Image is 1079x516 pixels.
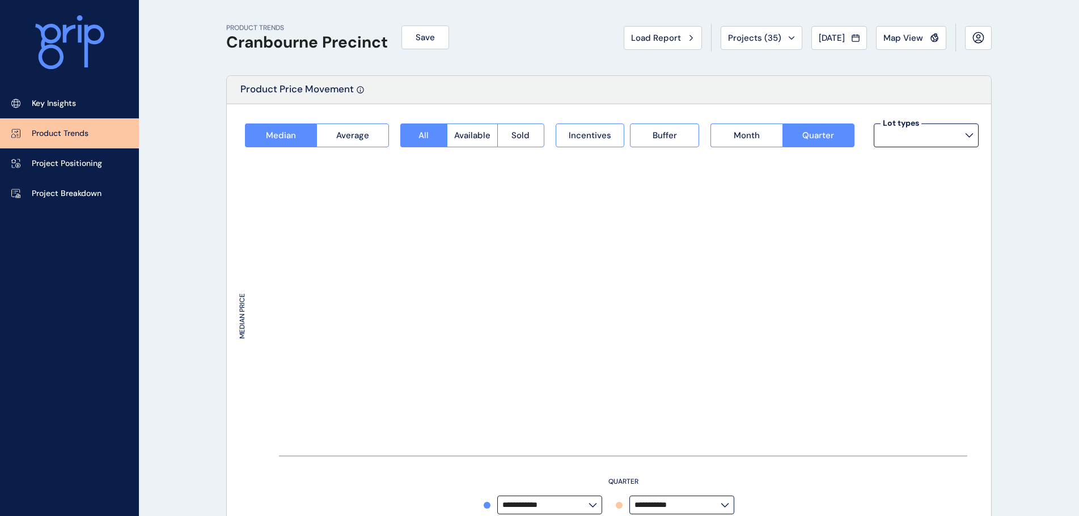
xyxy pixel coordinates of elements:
[226,33,388,52] h1: Cranbourne Precinct
[32,188,101,199] p: Project Breakdown
[556,123,625,147] button: Incentives
[245,123,316,147] button: Median
[416,32,435,43] span: Save
[653,130,677,141] span: Buffer
[266,130,296,141] span: Median
[511,130,530,141] span: Sold
[883,32,923,44] span: Map View
[32,128,88,139] p: Product Trends
[876,26,946,50] button: Map View
[782,123,854,147] button: Quarter
[316,123,388,147] button: Average
[734,130,760,141] span: Month
[226,23,388,33] p: PRODUCT TRENDS
[32,158,102,169] p: Project Positioning
[710,123,782,147] button: Month
[631,32,681,44] span: Load Report
[608,477,638,486] text: QUARTER
[400,123,447,147] button: All
[238,293,247,339] text: MEDIAN PRICE
[401,25,449,49] button: Save
[240,83,354,104] p: Product Price Movement
[721,26,802,50] button: Projects (35)
[447,123,497,147] button: Available
[624,26,702,50] button: Load Report
[569,130,611,141] span: Incentives
[454,130,490,141] span: Available
[418,130,429,141] span: All
[819,32,845,44] span: [DATE]
[811,26,867,50] button: [DATE]
[728,32,781,44] span: Projects ( 35 )
[497,123,544,147] button: Sold
[881,118,921,129] label: Lot types
[802,130,834,141] span: Quarter
[32,98,76,109] p: Key Insights
[630,123,699,147] button: Buffer
[336,130,369,141] span: Average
